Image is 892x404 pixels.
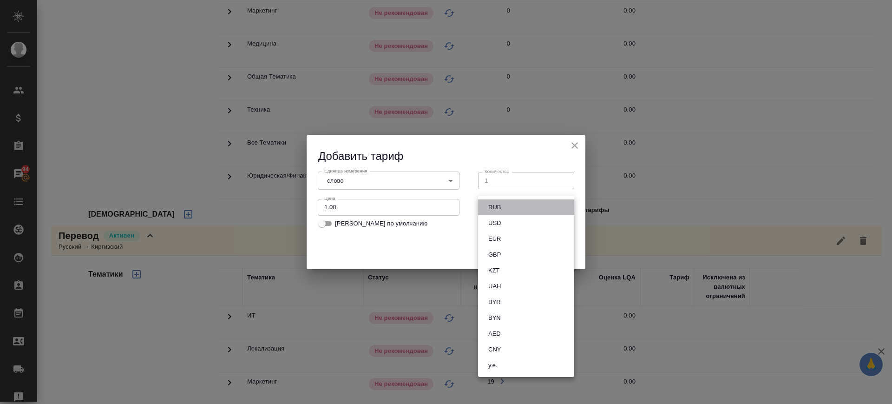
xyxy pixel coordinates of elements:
button: CNY [485,344,504,355]
button: UAH [485,281,504,291]
button: USD [485,218,504,228]
button: EUR [485,234,504,244]
button: AED [485,329,504,339]
button: BYR [485,297,504,307]
button: RUB [485,202,504,212]
button: KZT [485,265,503,276]
button: у.е. [485,360,500,371]
button: GBP [485,250,504,260]
button: BYN [485,313,504,323]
